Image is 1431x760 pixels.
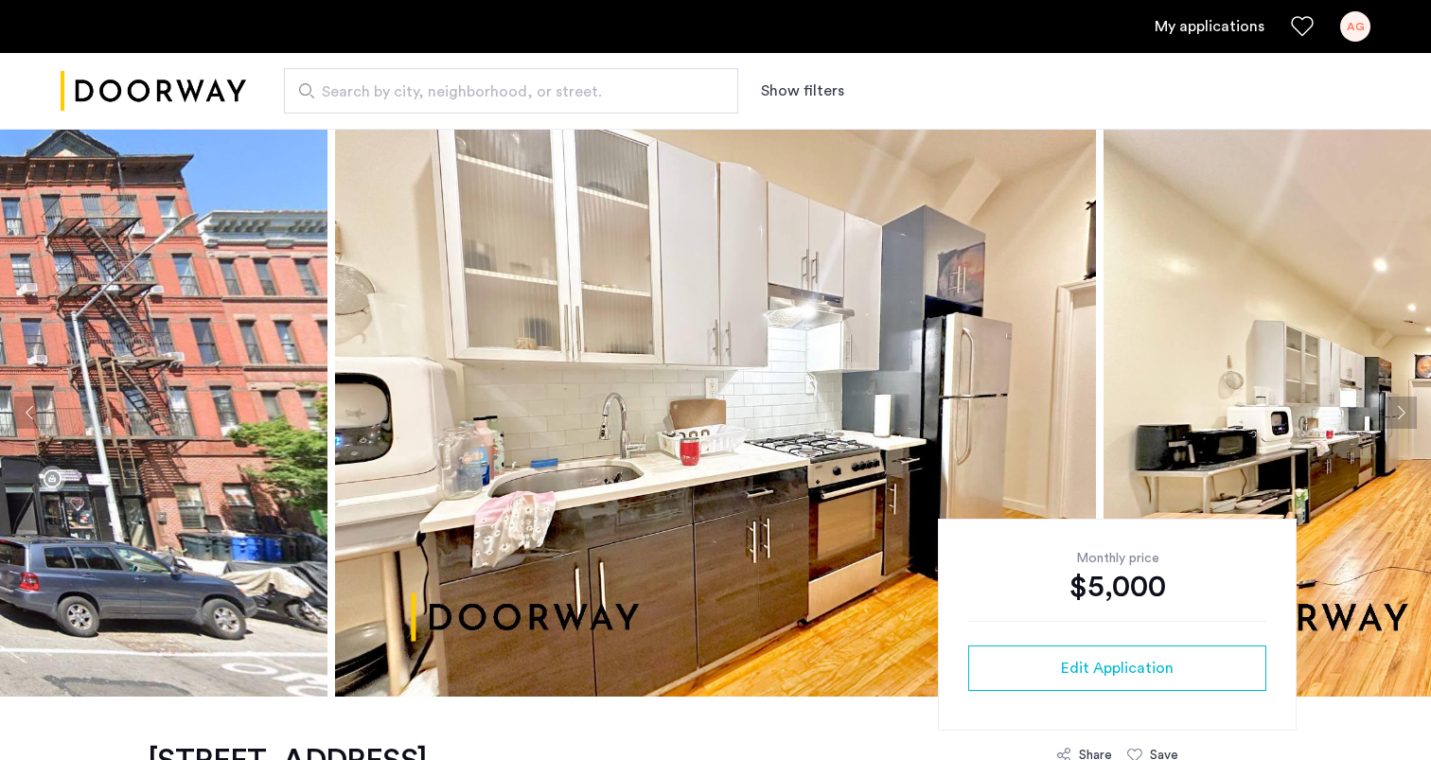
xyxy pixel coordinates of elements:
[335,129,1096,697] img: apartment
[1155,15,1264,38] a: My application
[1340,11,1370,42] div: AG
[61,56,246,127] img: logo
[61,56,246,127] a: Cazamio logo
[761,80,844,102] button: Show or hide filters
[968,549,1266,568] div: Monthly price
[14,397,46,429] button: Previous apartment
[968,645,1266,691] button: button
[1061,657,1174,680] span: Edit Application
[1351,684,1412,741] iframe: chat widget
[284,68,738,114] input: Apartment Search
[1385,397,1417,429] button: Next apartment
[322,80,685,103] span: Search by city, neighborhood, or street.
[1291,15,1314,38] a: Favorites
[968,568,1266,606] div: $5,000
